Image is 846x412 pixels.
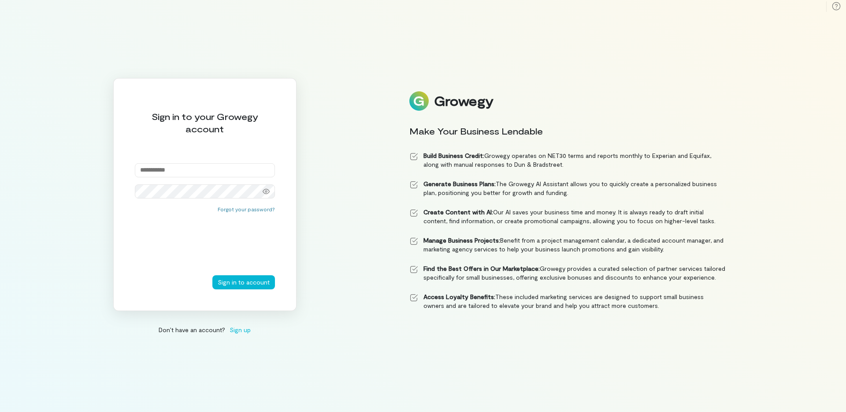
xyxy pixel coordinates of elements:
strong: Build Business Credit: [423,152,484,159]
img: Logo [409,91,429,111]
div: Sign in to your Growegy account [135,110,275,135]
strong: Generate Business Plans: [423,180,496,187]
li: Our AI saves your business time and money. It is always ready to draft initial content, find info... [409,208,726,225]
li: These included marketing services are designed to support small business owners and are tailored ... [409,292,726,310]
div: Growegy [434,94,493,109]
li: Growegy operates on NET30 terms and reports monthly to Experian and Equifax, along with manual re... [409,151,726,169]
li: Growegy provides a curated selection of partner services tailored specifically for small business... [409,264,726,282]
span: Sign up [230,325,251,334]
button: Sign in to account [212,275,275,289]
strong: Find the Best Offers in Our Marketplace: [423,265,540,272]
div: Make Your Business Lendable [409,125,726,137]
li: The Growegy AI Assistant allows you to quickly create a personalized business plan, positioning y... [409,180,726,197]
strong: Access Loyalty Benefits: [423,293,495,300]
button: Forgot your password? [218,206,275,213]
div: Don’t have an account? [113,325,297,334]
strong: Create Content with AI: [423,208,493,216]
strong: Manage Business Projects: [423,236,500,244]
li: Benefit from a project management calendar, a dedicated account manager, and marketing agency ser... [409,236,726,254]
